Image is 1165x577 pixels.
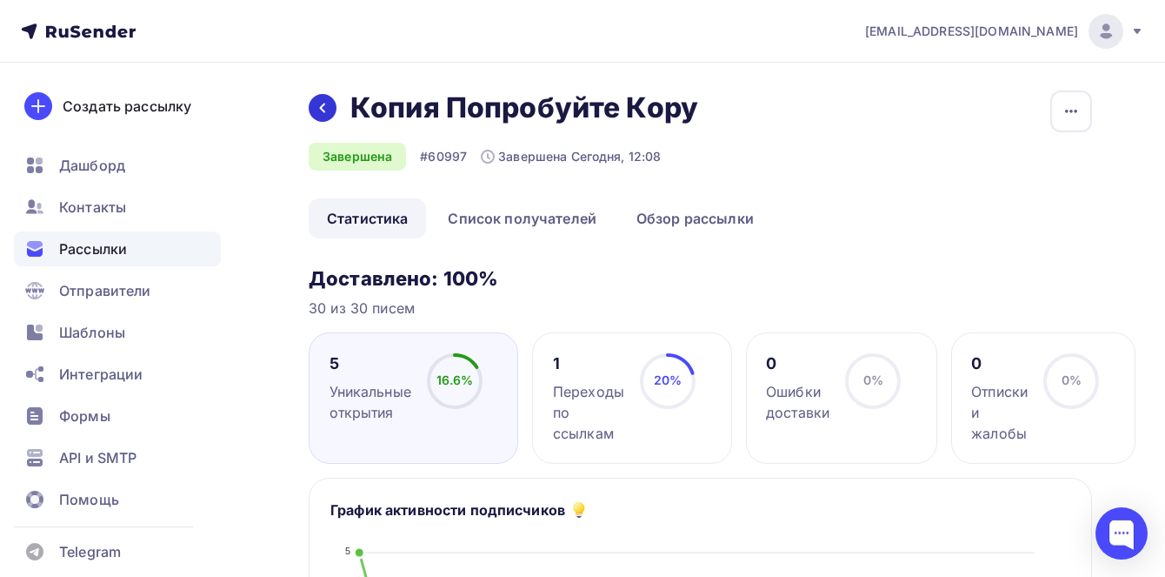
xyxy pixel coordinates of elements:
a: Обзор рассылки [618,198,772,238]
div: 30 из 30 писем [309,298,1092,319]
div: Переходы по ссылкам [553,381,624,444]
span: Контакты [59,197,126,218]
div: 0 [766,353,829,374]
tspan: 5 [345,546,350,556]
div: 1 [553,353,624,374]
span: 20% [654,372,682,387]
span: API и SMTP [59,447,136,468]
span: Telegram [59,541,121,562]
span: 0% [1062,372,1082,387]
div: Завершена [309,143,406,171]
div: 0 [971,353,1028,374]
h3: Доставлено: 100% [309,266,1092,291]
span: [EMAIL_ADDRESS][DOMAIN_NAME] [865,23,1078,40]
div: #60997 [420,148,467,165]
span: Формы [59,406,110,426]
a: Отправители [14,273,221,308]
a: [EMAIL_ADDRESS][DOMAIN_NAME] [865,14,1144,49]
a: Формы [14,399,221,433]
a: Контакты [14,190,221,225]
div: Ошибки доставки [766,381,829,423]
span: Отправители [59,280,151,301]
h2: Копия Попробуйте Кору [350,91,698,125]
div: Уникальные открытия [330,381,411,423]
div: Создать рассылку [63,96,191,117]
span: Шаблоны [59,322,125,343]
a: Шаблоны [14,315,221,350]
span: Дашборд [59,155,125,176]
span: Помощь [59,489,119,510]
div: Отписки и жалобы [971,381,1028,444]
a: Дашборд [14,148,221,183]
div: 5 [330,353,411,374]
span: 16.6% [436,372,474,387]
span: 0% [863,372,883,387]
span: Интеграции [59,364,143,385]
a: Рассылки [14,231,221,266]
span: Рассылки [59,238,127,259]
a: Статистика [309,198,426,238]
div: Завершена Сегодня, 12:08 [481,148,661,165]
a: Список получателей [429,198,615,238]
h5: График активности подписчиков [330,500,565,520]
